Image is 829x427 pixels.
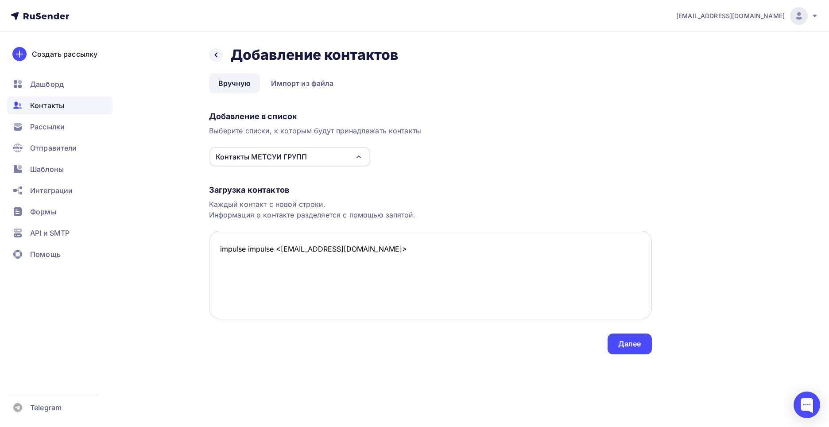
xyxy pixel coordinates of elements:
[30,249,61,260] span: Помощь
[30,185,73,196] span: Интеграции
[30,164,64,175] span: Шаблоны
[209,111,652,122] div: Добавление в список
[262,73,343,93] a: Импорт из файла
[30,402,62,413] span: Telegram
[676,12,785,20] span: [EMAIL_ADDRESS][DOMAIN_NAME]
[209,147,371,167] button: Контакты МЕТСУИ ГРУПП
[216,151,307,162] div: Контакты МЕТСУИ ГРУПП
[7,97,112,114] a: Контакты
[7,118,112,136] a: Рассылки
[32,49,97,59] div: Создать рассылку
[7,75,112,93] a: Дашборд
[7,203,112,221] a: Формы
[30,143,77,153] span: Отправители
[30,79,64,89] span: Дашборд
[209,185,652,195] div: Загрузка контактов
[209,73,260,93] a: Вручную
[30,121,65,132] span: Рассылки
[676,7,818,25] a: [EMAIL_ADDRESS][DOMAIN_NAME]
[230,46,399,64] h2: Добавление контактов
[209,125,652,136] div: Выберите списки, к которым будут принадлежать контакты
[618,339,641,349] div: Далее
[7,160,112,178] a: Шаблоны
[30,100,64,111] span: Контакты
[30,228,70,238] span: API и SMTP
[7,139,112,157] a: Отправители
[30,206,56,217] span: Формы
[209,199,652,220] div: Каждый контакт с новой строки. Информация о контакте разделяется с помощью запятой.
